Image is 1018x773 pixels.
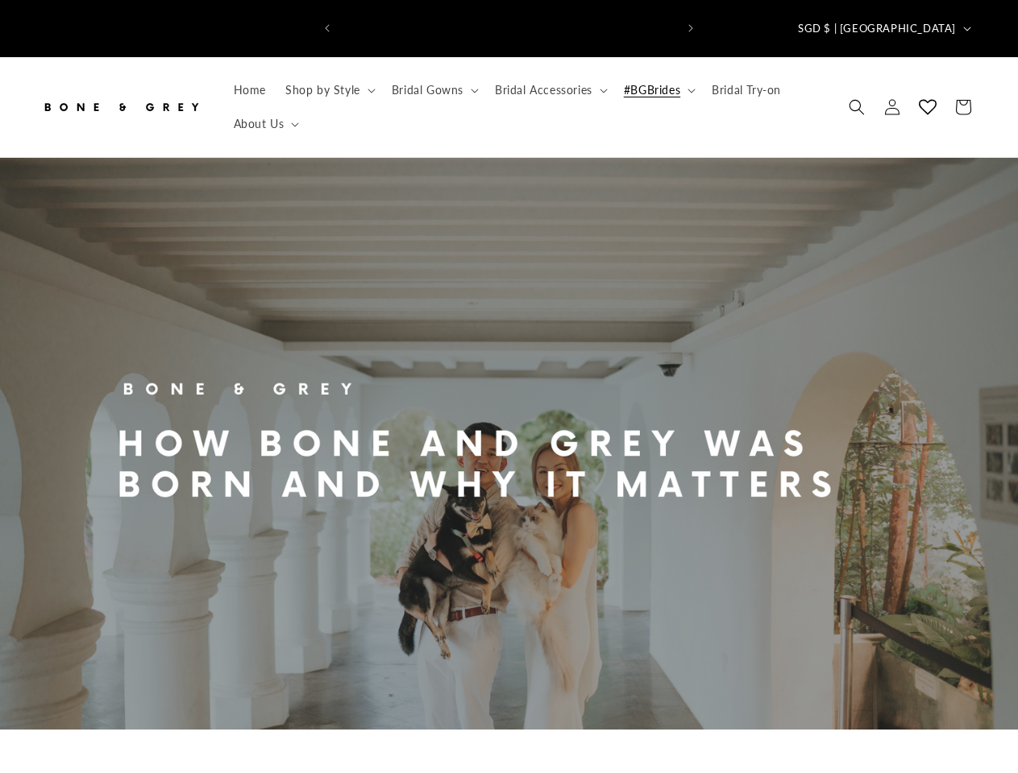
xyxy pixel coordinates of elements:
summary: Bridal Accessories [485,73,614,107]
button: Previous announcement [310,13,345,43]
span: SGD $ | [GEOGRAPHIC_DATA] [798,21,956,37]
summary: About Us [224,107,306,141]
span: Shop by Style [285,83,360,97]
span: Bridal Accessories [495,83,592,97]
summary: Bridal Gowns [382,73,485,107]
span: Home [234,83,266,97]
summary: #BGBrides [614,73,702,107]
a: Home [224,73,276,107]
a: Bridal Try-on [702,73,791,107]
summary: Search [839,89,875,125]
span: Bridal Try-on [712,83,781,97]
button: Next announcement [673,13,708,43]
a: Bone and Grey Bridal [35,83,208,130]
span: #BGBrides [624,83,680,97]
span: Bridal Gowns [392,83,463,97]
img: Bone and Grey Bridal [40,89,202,125]
button: SGD $ | [GEOGRAPHIC_DATA] [788,13,978,43]
span: About Us [234,117,285,131]
summary: Shop by Style [276,73,382,107]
